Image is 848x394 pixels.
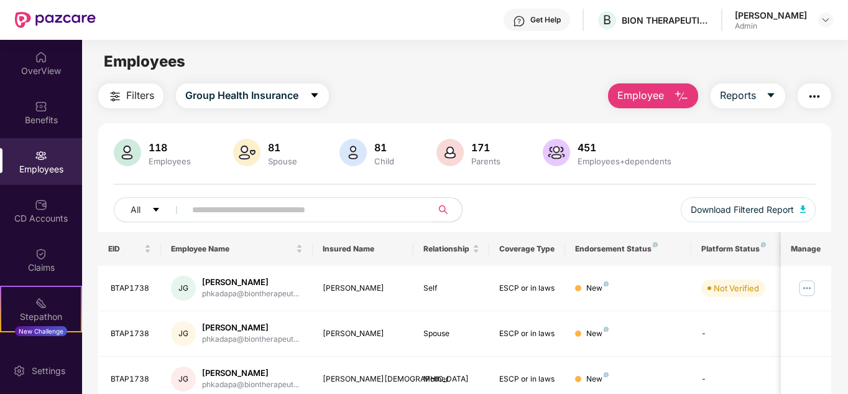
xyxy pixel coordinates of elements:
span: B [603,12,611,27]
div: 451 [575,141,674,154]
div: phkadapa@biontherapeut... [202,334,299,345]
div: BTAP1738 [111,283,152,294]
th: Manage [781,232,831,266]
img: svg+xml;base64,PHN2ZyB4bWxucz0iaHR0cDovL3d3dy53My5vcmcvMjAwMC9zdmciIHhtbG5zOnhsaW5rPSJodHRwOi8vd3... [800,205,806,213]
img: svg+xml;base64,PHN2ZyB4bWxucz0iaHR0cDovL3d3dy53My5vcmcvMjAwMC9zdmciIHdpZHRoPSIyNCIgaGVpZ2h0PSIyNC... [807,89,822,104]
img: svg+xml;base64,PHN2ZyBpZD0iSGVscC0zMngzMiIgeG1sbnM9Imh0dHA6Ly93d3cudzMub3JnLzIwMDAvc3ZnIiB3aWR0aD... [513,15,525,27]
div: phkadapa@biontherapeut... [202,379,299,391]
div: 81 [265,141,300,154]
img: svg+xml;base64,PHN2ZyB4bWxucz0iaHR0cDovL3d3dy53My5vcmcvMjAwMC9zdmciIHhtbG5zOnhsaW5rPSJodHRwOi8vd3... [543,139,570,166]
div: Parents [469,156,503,166]
img: svg+xml;base64,PHN2ZyB4bWxucz0iaHR0cDovL3d3dy53My5vcmcvMjAwMC9zdmciIHdpZHRoPSI4IiBoZWlnaHQ9IjgiIH... [761,242,766,247]
span: caret-down [310,90,320,101]
div: Admin [735,21,807,31]
div: Not Verified [714,282,759,294]
th: Coverage Type [489,232,565,266]
div: ESCP or in laws [499,373,555,385]
button: Allcaret-down [114,197,190,222]
div: [PERSON_NAME] [323,283,404,294]
div: Employees+dependents [575,156,674,166]
img: svg+xml;base64,PHN2ZyBpZD0iU2V0dGluZy0yMHgyMCIgeG1sbnM9Imh0dHA6Ly93d3cudzMub3JnLzIwMDAvc3ZnIiB3aW... [13,365,25,377]
div: Child [372,156,397,166]
span: EID [108,244,142,254]
span: All [131,203,141,217]
img: svg+xml;base64,PHN2ZyB4bWxucz0iaHR0cDovL3d3dy53My5vcmcvMjAwMC9zdmciIHdpZHRoPSI4IiBoZWlnaHQ9IjgiIH... [604,327,609,332]
button: Download Filtered Report [681,197,816,222]
div: 118 [146,141,193,154]
img: svg+xml;base64,PHN2ZyB4bWxucz0iaHR0cDovL3d3dy53My5vcmcvMjAwMC9zdmciIHdpZHRoPSI4IiBoZWlnaHQ9IjgiIH... [604,281,609,286]
img: svg+xml;base64,PHN2ZyBpZD0iQ0RfQWNjb3VudHMiIGRhdGEtbmFtZT0iQ0QgQWNjb3VudHMiIHhtbG5zPSJodHRwOi8vd3... [35,199,47,211]
div: Platform Status [701,244,770,254]
div: Stepathon [1,311,81,323]
img: svg+xml;base64,PHN2ZyBpZD0iRW5kb3JzZW1lbnRzIiB4bWxucz0iaHR0cDovL3d3dy53My5vcmcvMjAwMC9zdmciIHdpZH... [35,346,47,359]
span: Employees [104,52,185,70]
div: BTAP1738 [111,373,152,385]
img: svg+xml;base64,PHN2ZyBpZD0iRHJvcGRvd24tMzJ4MzIiIHhtbG5zPSJodHRwOi8vd3d3LnczLm9yZy8yMDAwL3N2ZyIgd2... [821,15,831,25]
div: [PERSON_NAME] [735,9,807,21]
div: Spouse [423,328,479,340]
span: search [431,205,456,215]
span: Reports [720,88,756,103]
div: ESCP or in laws [499,328,555,340]
img: svg+xml;base64,PHN2ZyBpZD0iQ2xhaW0iIHhtbG5zPSJodHRwOi8vd3d3LnczLm9yZy8yMDAwL3N2ZyIgd2lkdGg9IjIwIi... [35,248,47,260]
img: svg+xml;base64,PHN2ZyBpZD0iQmVuZWZpdHMiIHhtbG5zPSJodHRwOi8vd3d3LnczLm9yZy8yMDAwL3N2ZyIgd2lkdGg9Ij... [35,100,47,113]
th: EID [98,232,162,266]
img: svg+xml;base64,PHN2ZyB4bWxucz0iaHR0cDovL3d3dy53My5vcmcvMjAwMC9zdmciIHhtbG5zOnhsaW5rPSJodHRwOi8vd3... [674,89,689,104]
div: BTAP1738 [111,328,152,340]
div: ESCP or in laws [499,283,555,294]
span: Download Filtered Report [691,203,794,217]
div: JG [171,276,196,301]
th: Employee Name [161,232,313,266]
img: svg+xml;base64,PHN2ZyB4bWxucz0iaHR0cDovL3d3dy53My5vcmcvMjAwMC9zdmciIHdpZHRoPSIyMSIgaGVpZ2h0PSIyMC... [35,297,47,309]
span: caret-down [766,90,776,101]
img: svg+xml;base64,PHN2ZyB4bWxucz0iaHR0cDovL3d3dy53My5vcmcvMjAwMC9zdmciIHhtbG5zOnhsaW5rPSJodHRwOi8vd3... [339,139,367,166]
button: Reportscaret-down [711,83,785,108]
div: New Challenge [15,326,67,336]
span: Employee [617,88,664,103]
span: caret-down [152,205,160,215]
span: Group Health Insurance [185,88,298,103]
th: Relationship [413,232,489,266]
div: JG [171,367,196,392]
button: Group Health Insurancecaret-down [176,83,329,108]
img: svg+xml;base64,PHN2ZyBpZD0iSG9tZSIgeG1sbnM9Imh0dHA6Ly93d3cudzMub3JnLzIwMDAvc3ZnIiB3aWR0aD0iMjAiIG... [35,51,47,63]
span: Relationship [423,244,470,254]
button: search [431,197,463,222]
img: svg+xml;base64,PHN2ZyB4bWxucz0iaHR0cDovL3d3dy53My5vcmcvMjAwMC9zdmciIHdpZHRoPSI4IiBoZWlnaHQ9IjgiIH... [653,242,658,247]
div: JG [171,321,196,346]
div: Get Help [530,15,561,25]
img: manageButton [797,278,817,298]
div: Mother [423,373,479,385]
div: New [586,328,609,340]
img: svg+xml;base64,PHN2ZyB4bWxucz0iaHR0cDovL3d3dy53My5vcmcvMjAwMC9zdmciIHdpZHRoPSIyNCIgaGVpZ2h0PSIyNC... [108,89,122,104]
div: [PERSON_NAME] [323,328,404,340]
div: [PERSON_NAME][DEMOGRAPHIC_DATA] [323,373,404,385]
div: [PERSON_NAME] [202,322,299,334]
div: BION THERAPEUTICS ([GEOGRAPHIC_DATA]) PRIVATE LIMITED [622,14,709,26]
div: 171 [469,141,503,154]
td: - [691,311,780,357]
span: Filters [126,88,154,103]
div: [PERSON_NAME] [202,276,299,288]
button: Filters [98,83,164,108]
div: [PERSON_NAME] [202,367,299,379]
img: svg+xml;base64,PHN2ZyB4bWxucz0iaHR0cDovL3d3dy53My5vcmcvMjAwMC9zdmciIHdpZHRoPSI4IiBoZWlnaHQ9IjgiIH... [604,372,609,377]
div: New [586,373,609,385]
div: 81 [372,141,397,154]
div: Self [423,283,479,294]
div: phkadapa@biontherapeut... [202,288,299,300]
button: Employee [608,83,698,108]
img: New Pazcare Logo [15,12,96,28]
img: svg+xml;base64,PHN2ZyB4bWxucz0iaHR0cDovL3d3dy53My5vcmcvMjAwMC9zdmciIHhtbG5zOnhsaW5rPSJodHRwOi8vd3... [436,139,464,166]
img: svg+xml;base64,PHN2ZyB4bWxucz0iaHR0cDovL3d3dy53My5vcmcvMjAwMC9zdmciIHhtbG5zOnhsaW5rPSJodHRwOi8vd3... [233,139,260,166]
div: Settings [28,365,69,377]
div: Employees [146,156,193,166]
span: Employee Name [171,244,293,254]
th: Insured Name [313,232,414,266]
div: New [586,283,609,294]
img: svg+xml;base64,PHN2ZyB4bWxucz0iaHR0cDovL3d3dy53My5vcmcvMjAwMC9zdmciIHhtbG5zOnhsaW5rPSJodHRwOi8vd3... [114,139,141,166]
div: Endorsement Status [575,244,681,254]
img: svg+xml;base64,PHN2ZyBpZD0iRW1wbG95ZWVzIiB4bWxucz0iaHR0cDovL3d3dy53My5vcmcvMjAwMC9zdmciIHdpZHRoPS... [35,149,47,162]
div: Spouse [265,156,300,166]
